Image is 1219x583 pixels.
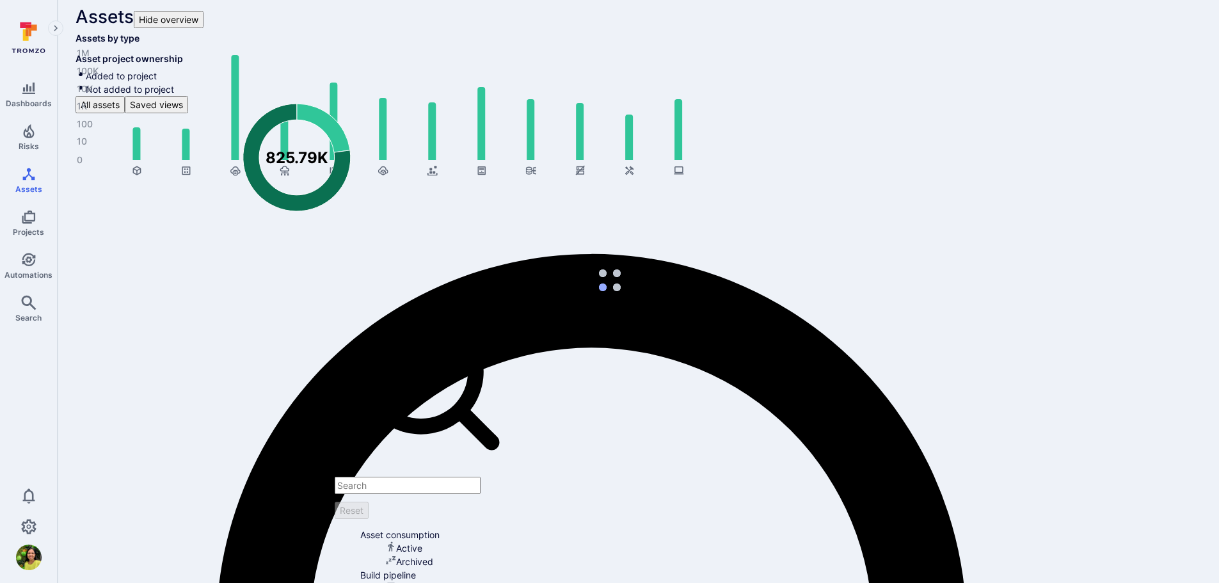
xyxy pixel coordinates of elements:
[76,6,134,28] span: Assets
[76,28,1201,96] div: Assets overview
[134,11,203,28] button: Hide overview
[266,148,328,167] text: 825.79K
[77,66,99,77] text: 100K
[16,545,42,570] img: ALm5wu2BjeO2WWyjViG-tix_7nG5hBAH0PhfaePoDigw=s96-c
[335,477,481,494] input: Search
[77,84,93,95] text: 10K
[15,313,42,323] span: Search
[16,545,42,570] div: Bhavana Paturi
[386,555,523,568] div: Archived
[13,227,44,237] span: Projects
[77,48,90,59] text: 1M
[51,23,60,34] i: Expand navigation menu
[76,32,139,45] h2: Assets by type
[15,184,42,194] span: Assets
[4,270,52,280] span: Automations
[48,20,63,36] button: Expand navigation menu
[360,528,523,541] div: Asset consumption
[360,568,523,582] div: Build pipeline
[386,541,523,555] div: Active
[19,141,39,151] span: Risks
[6,99,52,108] span: Dashboards
[335,502,369,519] button: Reset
